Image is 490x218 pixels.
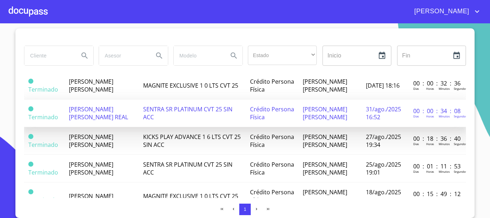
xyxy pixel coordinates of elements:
[413,190,462,198] p: 00 : 15 : 49 : 12
[409,6,473,17] span: [PERSON_NAME]
[28,189,33,194] span: Terminado
[24,46,73,65] input: search
[143,161,232,176] span: SENTRA SR PLATINUM CVT 25 SIN ACC
[151,47,168,64] button: Search
[69,133,113,149] span: [PERSON_NAME] [PERSON_NAME]
[303,105,347,121] span: [PERSON_NAME] [PERSON_NAME]
[413,79,462,87] p: 00 : 00 : 32 : 36
[143,82,238,89] span: MAGNITE EXCLUSIVE 1 0 LTS CVT 25
[28,168,58,176] span: Terminado
[366,188,401,204] span: 18/ago./2025 18:59
[439,142,450,146] p: Minutos
[303,188,347,204] span: [PERSON_NAME] [PERSON_NAME]
[69,78,113,93] span: [PERSON_NAME] [PERSON_NAME]
[225,47,242,64] button: Search
[366,82,400,89] span: [DATE] 18:16
[28,85,58,93] span: Terminado
[413,87,419,91] p: Dias
[250,188,294,204] span: Crédito Persona Física
[143,192,238,200] span: MAGNITE EXCLUSIVE 1 0 LTS CVT 25
[28,79,33,84] span: Terminado
[303,161,347,176] span: [PERSON_NAME] [PERSON_NAME]
[413,142,419,146] p: Dias
[439,170,450,173] p: Minutos
[69,192,113,200] span: [PERSON_NAME]
[239,204,251,215] button: 1
[28,141,58,149] span: Terminado
[439,197,450,201] p: Minutos
[413,107,462,115] p: 00 : 00 : 34 : 08
[413,114,419,118] p: Dias
[454,197,467,201] p: Segundos
[28,113,58,121] span: Terminado
[174,46,222,65] input: search
[409,6,481,17] button: account of current user
[250,133,294,149] span: Crédito Persona Física
[244,207,246,212] span: 1
[28,196,58,204] span: Terminado
[366,161,401,176] span: 25/ago./2025 19:01
[426,87,434,91] p: Horas
[76,47,93,64] button: Search
[426,170,434,173] p: Horas
[250,105,294,121] span: Crédito Persona Física
[426,142,434,146] p: Horas
[248,46,317,65] div: ​
[28,162,33,167] span: Terminado
[250,78,294,93] span: Crédito Persona Física
[413,135,462,143] p: 00 : 18 : 36 : 40
[99,46,148,65] input: search
[426,114,434,118] p: Horas
[454,142,467,146] p: Segundos
[413,162,462,170] p: 00 : 01 : 11 : 53
[454,87,467,91] p: Segundos
[366,105,401,121] span: 31/ago./2025 16:52
[69,105,128,121] span: [PERSON_NAME] [PERSON_NAME] REAL
[143,105,232,121] span: SENTRA SR PLATINUM CVT 25 SIN ACC
[366,133,401,149] span: 27/ago./2025 19:34
[454,170,467,173] p: Segundos
[439,87,450,91] p: Minutos
[413,197,419,201] p: Dias
[28,106,33,111] span: Terminado
[143,133,241,149] span: KICKS PLAY ADVANCE 1 6 LTS CVT 25 SIN ACC
[303,133,347,149] span: [PERSON_NAME] [PERSON_NAME]
[303,78,347,93] span: [PERSON_NAME] [PERSON_NAME]
[439,114,450,118] p: Minutos
[454,114,467,118] p: Segundos
[69,161,113,176] span: [PERSON_NAME] [PERSON_NAME]
[28,134,33,139] span: Terminado
[426,197,434,201] p: Horas
[413,170,419,173] p: Dias
[250,161,294,176] span: Crédito Persona Física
